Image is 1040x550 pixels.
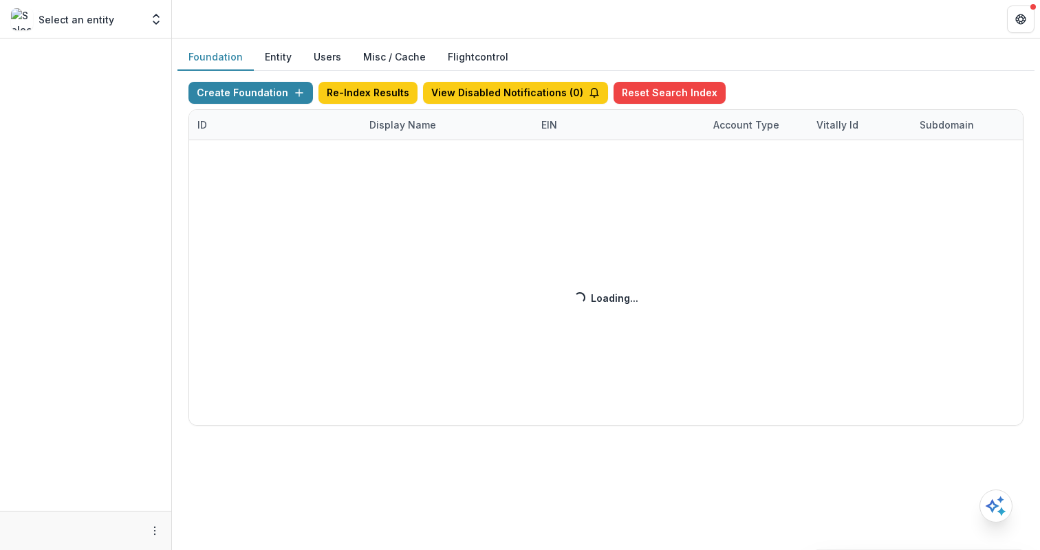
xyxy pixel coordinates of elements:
[147,522,163,539] button: More
[448,49,508,64] a: Flightcontrol
[147,5,166,33] button: Open entity switcher
[39,12,114,27] p: Select an entity
[254,44,303,71] button: Entity
[979,489,1012,522] button: Open AI Assistant
[352,44,437,71] button: Misc / Cache
[177,44,254,71] button: Foundation
[1007,5,1034,33] button: Get Help
[303,44,352,71] button: Users
[11,8,33,30] img: Select an entity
